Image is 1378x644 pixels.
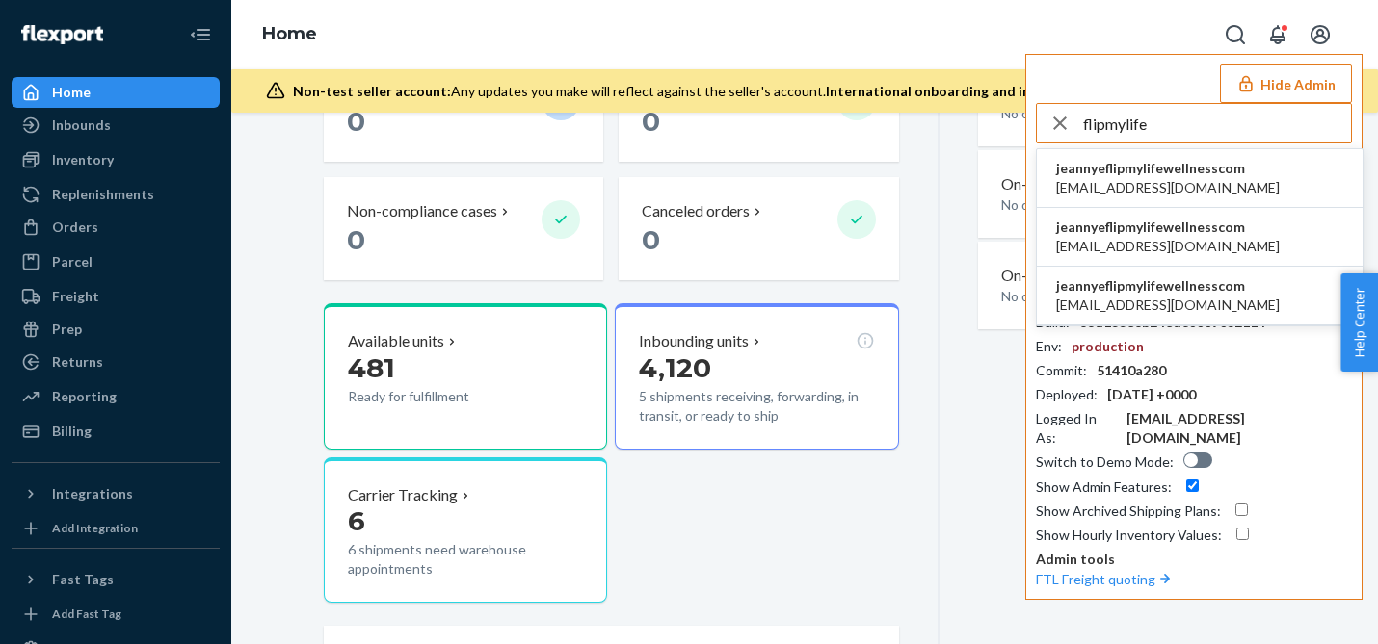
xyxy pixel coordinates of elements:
[21,25,103,44] img: Flexport logo
[619,177,898,280] button: Canceled orders 0
[1097,361,1166,380] div: 51410a280
[642,200,750,222] p: Canceled orders
[642,105,660,138] span: 0
[52,570,114,589] div: Fast Tags
[348,484,458,506] p: Carrier Tracking
[639,351,711,384] span: 4,120
[12,144,220,175] a: Inventory
[1340,273,1378,372] button: Help Center
[324,177,603,280] button: Non-compliance cases 0
[1056,159,1280,178] span: jeannyeflipmylifewellnesscom
[293,82,1325,101] div: Any updates you make will reflect against the seller's account.
[52,252,93,271] div: Parcel
[1056,178,1280,197] span: [EMAIL_ADDRESS][DOMAIN_NAME]
[1056,296,1280,315] span: [EMAIL_ADDRESS][DOMAIN_NAME]
[826,83,1325,99] span: International onboarding and inbounding may not work during impersonation.
[52,387,117,406] div: Reporting
[12,603,220,626] a: Add Fast Tag
[52,218,98,237] div: Orders
[247,7,332,63] ol: breadcrumbs
[12,314,220,345] a: Prep
[1036,550,1352,569] p: Admin tools
[1083,104,1351,142] input: Search or paste seller ID
[347,105,365,138] span: 0
[52,352,103,372] div: Returns
[52,605,121,622] div: Add Fast Tag
[1001,104,1262,123] p: No orders available for this selection
[1036,385,1098,404] div: Deployed :
[1126,409,1352,448] div: [EMAIL_ADDRESS][DOMAIN_NAME]
[12,246,220,277] a: Parcel
[52,185,154,204] div: Replenishments
[52,150,114,169] div: Inventory
[348,351,395,384] span: 481
[1036,337,1062,356] div: Env :
[639,387,874,425] p: 5 shipments receiving, forwarding, in transit, or ready to ship
[12,281,220,312] a: Freight
[52,83,91,102] div: Home
[348,540,583,579] p: 6 shipments need warehouse appointments
[1036,477,1172,497] div: Show Admin Features :
[1001,265,1113,287] p: On-time delivery
[293,83,451,99] span: Non-test seller account:
[347,200,497,222] p: Non-compliance cases
[12,179,220,210] a: Replenishments
[12,517,220,540] a: Add Integration
[1036,526,1222,545] div: Show Hourly Inventory Values :
[262,23,317,44] a: Home
[52,422,92,441] div: Billing
[348,504,365,537] span: 6
[639,330,749,352] p: Inbounding units
[12,77,220,108] a: Home
[1001,195,1262,215] p: No orders available for this selection
[348,330,444,352] p: Available units
[1056,237,1280,256] span: [EMAIL_ADDRESS][DOMAIN_NAME]
[1072,337,1144,356] div: production
[1056,218,1280,237] span: jeannyeflipmylifewellnesscom
[1036,452,1174,472] div: Switch to Demo Mode :
[324,457,607,604] button: Carrier Tracking66 shipments need warehouse appointments
[1056,276,1280,296] span: jeannyeflipmylifewellnesscom
[12,564,220,595] button: Fast Tags
[615,303,898,450] button: Inbounding units4,1205 shipments receiving, forwarding, in transit, or ready to ship
[1001,287,1262,306] p: No orders available for this selection
[52,287,99,306] div: Freight
[52,320,82,339] div: Prep
[324,303,607,450] button: Available units481Ready for fulfillment
[642,223,660,256] span: 0
[1001,173,1116,195] p: On-time shipping
[181,15,220,54] button: Close Navigation
[12,212,220,243] a: Orders
[12,381,220,412] a: Reporting
[1220,64,1352,103] button: Hide Admin
[1036,571,1175,587] a: FTL Freight quoting
[1036,502,1221,521] div: Show Archived Shipping Plans :
[1216,15,1255,54] button: Open Search Box
[1301,15,1339,54] button: Open account menu
[1036,409,1117,448] div: Logged In As :
[347,223,365,256] span: 0
[348,387,526,406] p: Ready for fulfillment
[52,484,133,503] div: Integrations
[12,347,220,377] a: Returns
[12,110,220,141] a: Inbounds
[1259,15,1297,54] button: Open notifications
[1036,361,1087,380] div: Commit :
[52,520,138,536] div: Add Integration
[12,416,220,447] a: Billing
[1107,385,1196,404] div: [DATE] +0000
[52,116,111,135] div: Inbounds
[12,478,220,509] button: Integrations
